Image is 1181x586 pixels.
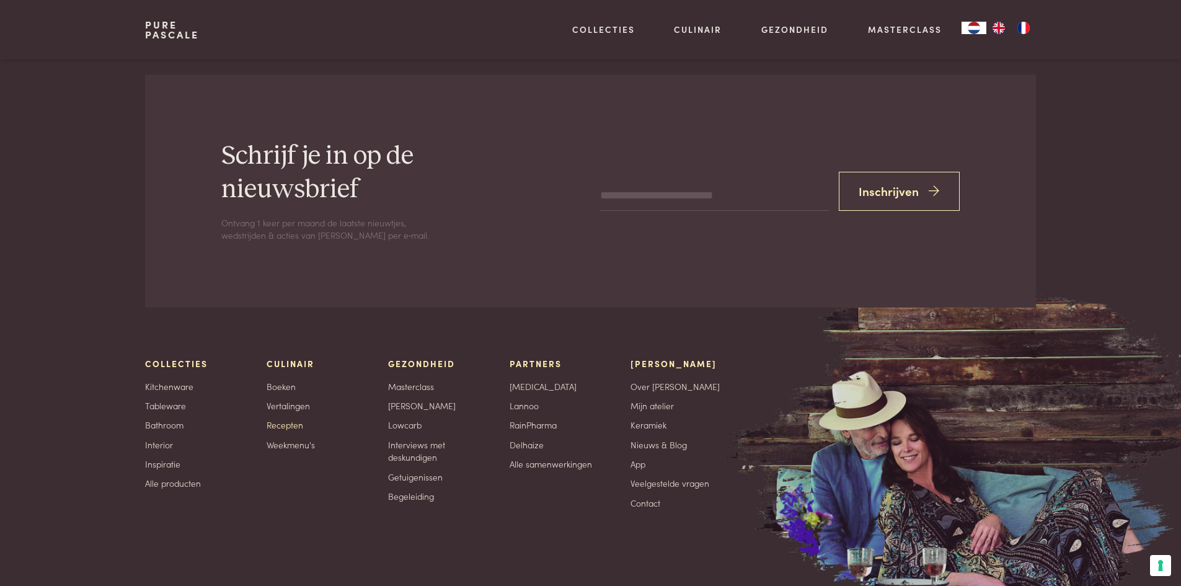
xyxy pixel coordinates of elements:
a: Delhaize [510,438,544,451]
a: Vertalingen [267,399,310,412]
a: Kitchenware [145,380,193,393]
a: Interior [145,438,173,451]
a: Keramiek [630,419,666,432]
a: Lowcarb [388,419,422,432]
a: [PERSON_NAME] [388,399,456,412]
a: EN [986,22,1011,34]
a: Recepten [267,419,303,432]
span: Gezondheid [388,357,455,370]
a: Tableware [145,399,186,412]
div: Language [962,22,986,34]
a: Interviews met deskundigen [388,438,490,464]
span: Culinair [267,357,314,370]
span: Collecties [145,357,208,370]
a: PurePascale [145,20,199,40]
a: Over [PERSON_NAME] [630,380,720,393]
a: NL [962,22,986,34]
h2: Schrijf je in op de nieuwsbrief [221,140,505,206]
a: Weekmenu's [267,438,315,451]
a: Culinair [674,23,722,36]
a: FR [1011,22,1036,34]
a: Veelgestelde vragen [630,477,709,490]
a: Contact [630,497,660,510]
a: Alle samenwerkingen [510,458,592,471]
a: Gezondheid [761,23,828,36]
a: Mijn atelier [630,399,674,412]
span: [PERSON_NAME] [630,357,717,370]
a: Nieuws & Blog [630,438,687,451]
aside: Language selected: Nederlands [962,22,1036,34]
a: [MEDICAL_DATA] [510,380,577,393]
a: Masterclass [868,23,942,36]
a: Getuigenissen [388,471,443,484]
ul: Language list [986,22,1036,34]
a: App [630,458,645,471]
a: Lannoo [510,399,539,412]
p: Ontvang 1 keer per maand de laatste nieuwtjes, wedstrijden & acties van [PERSON_NAME] per e‑mail. [221,216,432,242]
a: Bathroom [145,419,184,432]
a: Alle producten [145,477,201,490]
button: Inschrijven [839,172,960,211]
a: Masterclass [388,380,434,393]
a: RainPharma [510,419,557,432]
a: Collecties [572,23,635,36]
a: Boeken [267,380,296,393]
button: Uw voorkeuren voor toestemming voor trackingtechnologieën [1150,555,1171,576]
a: Begeleiding [388,490,434,503]
span: Partners [510,357,562,370]
a: Inspiratie [145,458,180,471]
